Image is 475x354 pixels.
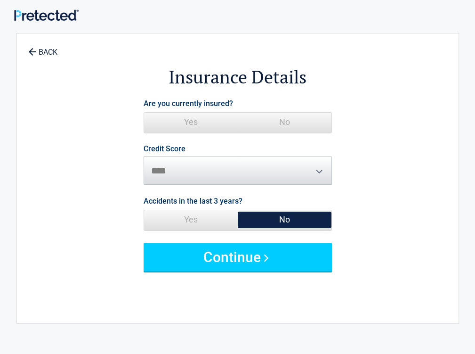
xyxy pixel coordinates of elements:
[144,97,233,110] label: Are you currently insured?
[69,65,407,89] h2: Insurance Details
[144,243,332,271] button: Continue
[238,113,331,132] span: No
[144,195,242,207] label: Accidents in the last 3 years?
[238,210,331,229] span: No
[144,210,238,229] span: Yes
[144,145,185,153] label: Credit Score
[144,113,238,132] span: Yes
[14,9,79,21] img: Main Logo
[26,40,59,56] a: BACK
